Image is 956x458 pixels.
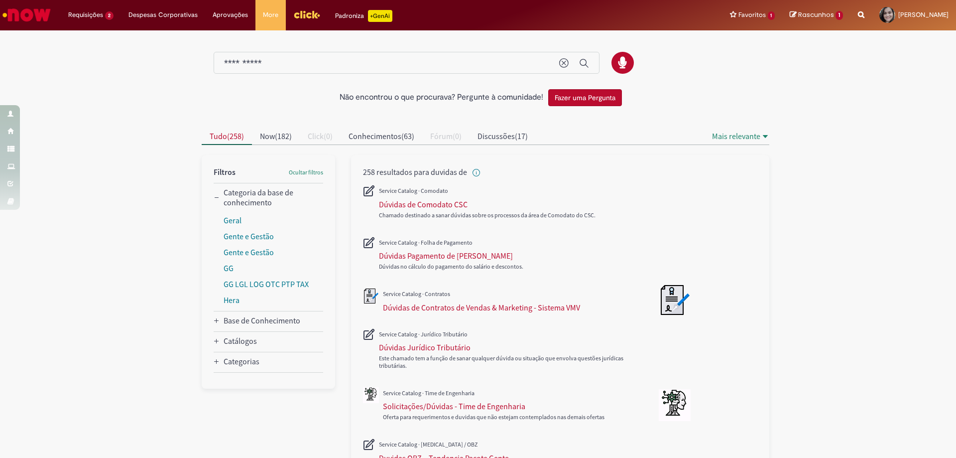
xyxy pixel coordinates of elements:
span: Aprovações [213,10,248,20]
span: More [263,10,278,20]
span: 1 [768,11,775,20]
button: Fazer uma Pergunta [548,89,622,106]
span: 2 [105,11,114,20]
span: [PERSON_NAME] [898,10,949,19]
span: Requisições [68,10,103,20]
div: Padroniza [335,10,392,22]
a: Rascunhos [790,10,843,20]
p: +GenAi [368,10,392,22]
span: 1 [836,11,843,20]
img: click_logo_yellow_360x200.png [293,7,320,22]
span: Favoritos [738,10,766,20]
h2: Não encontrou o que procurava? Pergunte à comunidade! [340,93,543,102]
span: Despesas Corporativas [128,10,198,20]
img: ServiceNow [1,5,52,25]
span: Rascunhos [798,10,834,19]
